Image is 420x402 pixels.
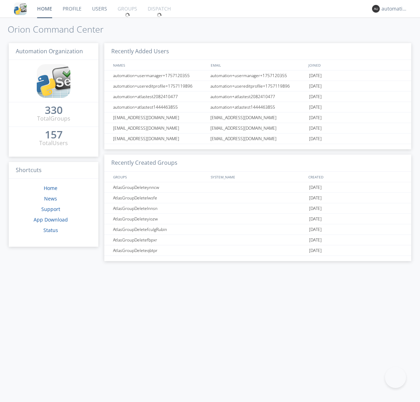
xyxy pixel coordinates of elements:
img: spin.svg [157,13,162,18]
div: EMAIL [209,60,307,70]
a: automation+usereditprofile+1757119896automation+usereditprofile+1757119896[DATE] [104,81,411,91]
a: [EMAIL_ADDRESS][DOMAIN_NAME][EMAIL_ADDRESS][DOMAIN_NAME][DATE] [104,113,411,123]
span: [DATE] [309,245,322,256]
span: [DATE] [309,182,322,193]
span: [DATE] [309,113,322,123]
div: automation+atlastest1444463855 [111,102,208,112]
div: 157 [45,131,63,138]
div: AtlasGroupDeletefculgRubin [111,224,208,234]
div: AtlasGroupDeletelwsfe [111,193,208,203]
div: SYSTEM_NAME [209,172,307,182]
span: [DATE] [309,70,322,81]
div: [EMAIL_ADDRESS][DOMAIN_NAME] [209,113,307,123]
div: 330 [45,107,63,114]
div: automation+usereditprofile+1757119896 [209,81,307,91]
div: [EMAIL_ADDRESS][DOMAIN_NAME] [111,123,208,133]
span: [DATE] [309,81,322,91]
div: AtlasGroupDeleteqbtpr [111,245,208,255]
div: Total Users [39,139,68,147]
div: automation+atlas0033 [381,5,408,12]
a: automation+usermanager+1757120355automation+usermanager+1757120355[DATE] [104,70,411,81]
h3: Recently Created Groups [104,155,411,172]
div: AtlasGroupDeleteyiozw [111,214,208,224]
a: Status [43,227,58,233]
span: [DATE] [309,235,322,245]
div: automation+usermanager+1757120355 [111,70,208,81]
div: [EMAIL_ADDRESS][DOMAIN_NAME] [209,134,307,144]
a: Support [41,206,60,212]
div: [EMAIL_ADDRESS][DOMAIN_NAME] [111,113,208,123]
img: cddb5a64eb264b2086981ab96f4c1ba7 [37,64,70,98]
span: [DATE] [309,123,322,134]
a: News [44,195,57,202]
a: AtlasGroupDeletelwsfe[DATE] [104,193,411,203]
div: Total Groups [37,115,70,123]
div: CREATED [307,172,405,182]
span: [DATE] [309,224,322,235]
img: spin.svg [125,13,130,18]
a: AtlasGroupDeleteynncw[DATE] [104,182,411,193]
a: AtlasGroupDeletelnnsn[DATE] [104,203,411,214]
a: App Download [34,216,68,223]
a: [EMAIL_ADDRESS][DOMAIN_NAME][EMAIL_ADDRESS][DOMAIN_NAME][DATE] [104,134,411,144]
span: [DATE] [309,102,322,113]
h3: Recently Added Users [104,43,411,60]
a: automation+atlastest1444463855automation+atlastest1444463855[DATE] [104,102,411,113]
div: AtlasGroupDeletelnnsn [111,203,208,213]
div: JOINED [307,60,405,70]
div: automation+usermanager+1757120355 [209,70,307,81]
a: AtlasGroupDeletefculgRubin[DATE] [104,224,411,235]
div: automation+atlastest2082410477 [209,91,307,102]
div: automation+atlastest2082410477 [111,91,208,102]
img: 373638.png [372,5,380,13]
a: AtlasGroupDeleteyiozw[DATE] [104,214,411,224]
h3: Shortcuts [9,162,98,179]
div: NAMES [111,60,207,70]
img: cddb5a64eb264b2086981ab96f4c1ba7 [14,2,27,15]
span: [DATE] [309,214,322,224]
a: AtlasGroupDeletefbpxr[DATE] [104,235,411,245]
a: Home [44,185,57,191]
span: Automation Organization [16,47,83,55]
a: 330 [45,107,63,115]
span: [DATE] [309,203,322,214]
span: [DATE] [309,91,322,102]
iframe: Toggle Customer Support [385,367,406,388]
div: [EMAIL_ADDRESS][DOMAIN_NAME] [111,134,208,144]
a: [EMAIL_ADDRESS][DOMAIN_NAME][EMAIL_ADDRESS][DOMAIN_NAME][DATE] [104,123,411,134]
a: 157 [45,131,63,139]
div: AtlasGroupDeleteynncw [111,182,208,192]
span: [DATE] [309,193,322,203]
div: automation+usereditprofile+1757119896 [111,81,208,91]
a: AtlasGroupDeleteqbtpr[DATE] [104,245,411,256]
div: [EMAIL_ADDRESS][DOMAIN_NAME] [209,123,307,133]
div: automation+atlastest1444463855 [209,102,307,112]
a: automation+atlastest2082410477automation+atlastest2082410477[DATE] [104,91,411,102]
div: AtlasGroupDeletefbpxr [111,235,208,245]
div: GROUPS [111,172,207,182]
span: [DATE] [309,134,322,144]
